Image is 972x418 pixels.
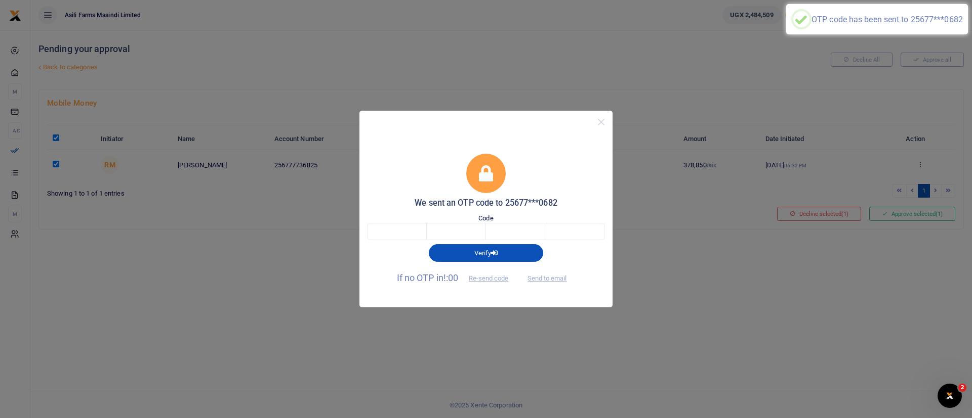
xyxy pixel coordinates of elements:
button: Verify [429,244,543,261]
button: Close [594,115,609,129]
div: OTP code has been sent to 25677***0682 [812,15,963,24]
span: !:00 [443,272,458,283]
span: If no OTP in [397,272,517,283]
label: Code [478,213,493,223]
iframe: Intercom live chat [938,384,962,408]
h5: We sent an OTP code to 25677***0682 [368,198,604,208]
span: 2 [958,384,966,392]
